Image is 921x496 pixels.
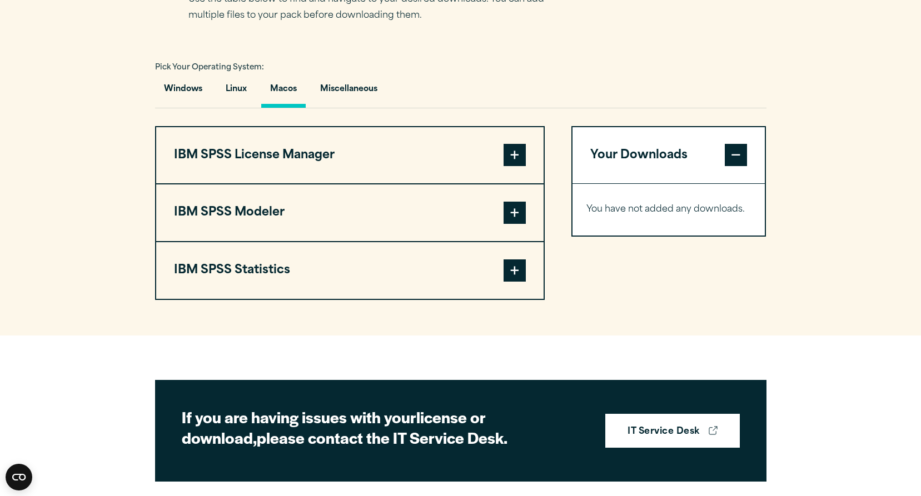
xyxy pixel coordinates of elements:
[572,183,765,236] div: Your Downloads
[311,76,386,108] button: Miscellaneous
[217,76,256,108] button: Linux
[6,464,32,490] button: Open CMP widget
[156,127,544,184] button: IBM SPSS License Manager
[572,127,765,184] button: Your Downloads
[155,76,211,108] button: Windows
[628,425,699,439] strong: IT Service Desk
[156,242,544,299] button: IBM SPSS Statistics
[182,405,486,449] strong: license or download,
[155,64,264,71] span: Pick Your Operating System:
[261,76,306,108] button: Macos
[605,414,739,448] a: IT Service Desk
[182,407,571,448] h2: If you are having issues with your please contact the IT Service Desk.
[156,184,544,241] button: IBM SPSS Modeler
[586,202,751,218] p: You have not added any downloads.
